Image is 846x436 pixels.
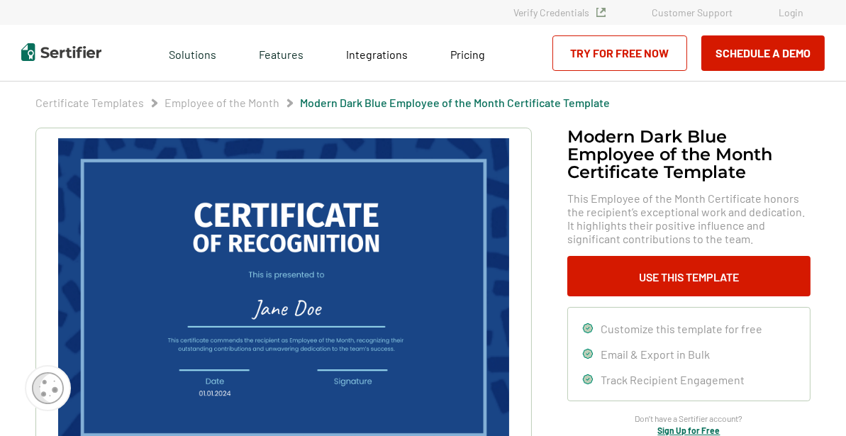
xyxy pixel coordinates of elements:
[779,6,803,18] a: Login
[450,47,485,61] span: Pricing
[35,96,144,109] a: Certificate Templates
[259,44,304,62] span: Features
[32,372,64,404] img: Cookie Popup Icon
[596,8,606,17] img: Verified
[601,373,745,386] span: Track Recipient Engagement
[601,322,762,335] span: Customize this template for free
[652,6,733,18] a: Customer Support
[513,6,606,18] a: Verify Credentials
[601,347,710,361] span: Email & Export in Bulk
[567,128,811,181] h1: Modern Dark Blue Employee of the Month Certificate Template
[35,96,144,110] span: Certificate Templates
[552,35,687,71] a: Try for Free Now
[567,256,811,296] button: Use This Template
[165,96,279,109] a: Employee of the Month
[635,412,743,425] span: Don’t have a Sertifier account?
[35,96,610,110] div: Breadcrumb
[346,44,408,62] a: Integrations
[300,96,610,109] a: Modern Dark Blue Employee of the Month Certificate Template
[165,96,279,110] span: Employee of the Month
[346,47,408,61] span: Integrations
[658,425,720,435] a: Sign Up for Free
[169,44,216,62] span: Solutions
[21,43,101,61] img: Sertifier | Digital Credentialing Platform
[775,368,846,436] iframe: Chat Widget
[567,191,811,245] span: This Employee of the Month Certificate honors the recipient’s exceptional work and dedication. It...
[701,35,825,71] button: Schedule a Demo
[300,96,610,110] span: Modern Dark Blue Employee of the Month Certificate Template
[450,44,485,62] a: Pricing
